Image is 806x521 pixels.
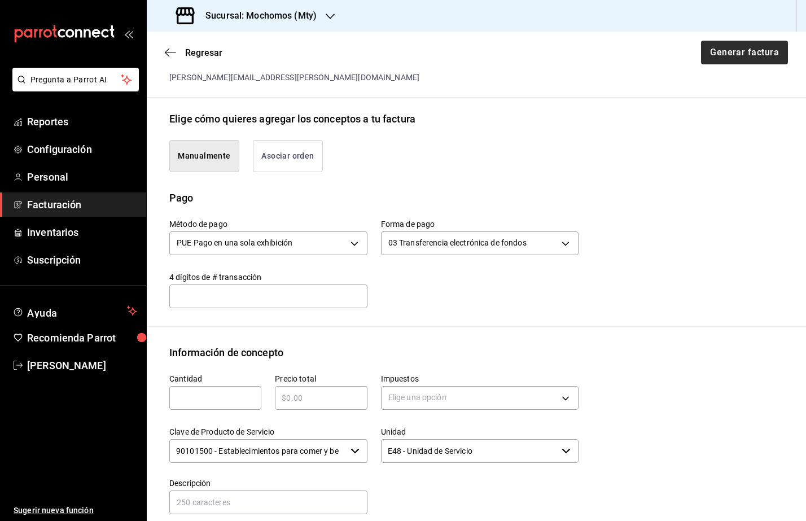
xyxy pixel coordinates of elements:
button: open_drawer_menu [124,29,133,38]
span: Inventarios [27,225,137,240]
button: Generar factura [701,41,788,64]
label: Método de pago [169,220,367,227]
input: Elige una opción [169,439,346,463]
span: Recomienda Parrot [27,330,137,345]
div: [PERSON_NAME][EMAIL_ADDRESS][PERSON_NAME][DOMAIN_NAME] [169,72,579,84]
label: Unidad [381,427,579,435]
span: Suscripción [27,252,137,268]
label: Precio total [275,374,367,382]
label: Clave de Producto de Servicio [169,427,367,435]
input: 250 caracteres [169,491,367,514]
input: Elige una opción [381,439,558,463]
span: Ayuda [27,304,122,318]
a: Pregunta a Parrot AI [8,82,139,94]
span: Facturación [27,197,137,212]
input: $0.00 [275,391,367,405]
span: Sugerir nueva función [14,505,137,516]
button: Manualmente [169,140,239,172]
button: Regresar [165,47,222,58]
div: Elige cómo quieres agregar los conceptos a tu factura [169,111,415,126]
label: Impuestos [381,374,579,382]
div: Elige una opción [381,386,579,410]
label: 4 dígitos de # transacción [169,273,367,281]
label: Forma de pago [381,220,579,227]
span: Reportes [27,114,137,129]
div: Información de concepto [169,345,283,360]
h3: Sucursal: Mochomos (Mty) [196,9,317,23]
label: Descripción [169,479,367,487]
span: Regresar [185,47,222,58]
span: Configuración [27,142,137,157]
button: Asociar orden [253,140,323,172]
div: Pago [169,190,194,205]
span: Personal [27,169,137,185]
label: Cantidad [169,374,261,382]
span: Pregunta a Parrot AI [30,74,121,86]
span: PUE Pago en una sola exhibición [177,237,292,248]
span: [PERSON_NAME] [27,358,137,373]
span: 03 Transferencia electrónica de fondos [388,237,527,248]
button: Pregunta a Parrot AI [12,68,139,91]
